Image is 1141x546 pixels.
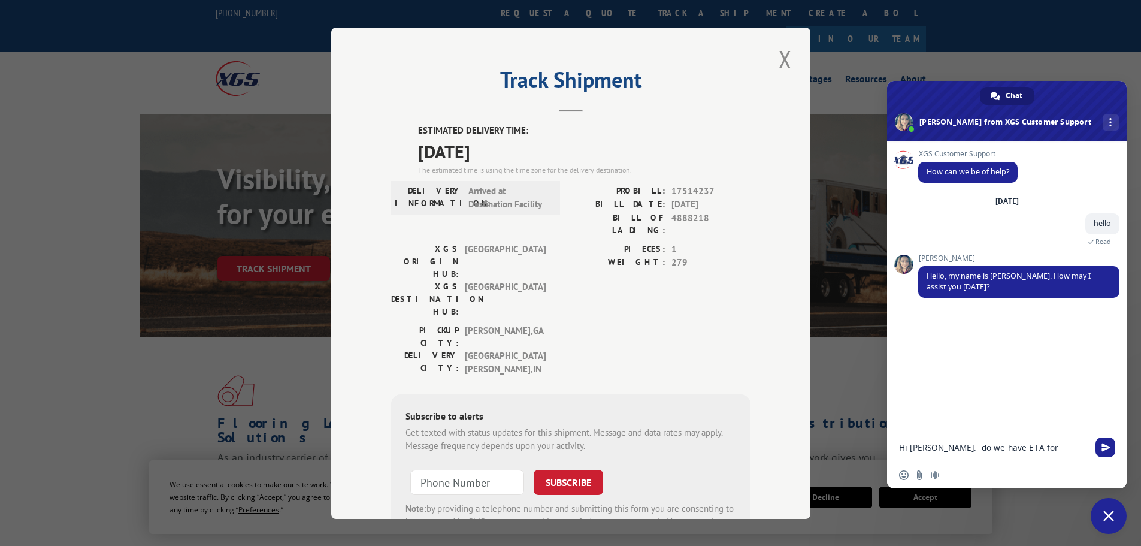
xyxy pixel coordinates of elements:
div: Get texted with status updates for this shipment. Message and data rates may apply. Message frequ... [405,426,736,453]
label: DELIVERY CITY: [391,349,459,376]
label: ESTIMATED DELIVERY TIME: [418,124,750,138]
span: 1 [671,242,750,256]
span: Arrived at Destination Facility [468,184,549,211]
span: [GEOGRAPHIC_DATA] [465,280,546,318]
label: PROBILL: [571,184,665,198]
span: [PERSON_NAME] , GA [465,324,546,349]
span: How can we be of help? [927,167,1009,177]
textarea: Compose your message... [899,432,1091,462]
button: Close modal [775,43,795,76]
a: Chat [980,87,1034,105]
span: hello [1094,218,1111,228]
span: Send a file [915,470,924,480]
span: Send [1095,438,1115,457]
span: Audio message [930,470,940,480]
h2: Track Shipment [391,71,750,94]
label: DELIVERY INFORMATION: [395,184,462,211]
span: [GEOGRAPHIC_DATA] [465,242,546,280]
div: The estimated time is using the time zone for the delivery destination. [418,164,750,175]
span: 17514237 [671,184,750,198]
button: SUBSCRIBE [534,469,603,494]
span: Read [1095,237,1111,246]
span: XGS Customer Support [918,150,1018,158]
label: PICKUP CITY: [391,324,459,349]
label: WEIGHT: [571,256,665,270]
span: [GEOGRAPHIC_DATA][PERSON_NAME] , IN [465,349,546,376]
div: Subscribe to alerts [405,408,736,426]
div: [DATE] [995,198,1019,205]
a: Close chat [1091,498,1127,534]
span: Insert an emoji [899,470,909,480]
label: PIECES: [571,242,665,256]
div: by providing a telephone number and submitting this form you are consenting to be contacted by SM... [405,502,736,542]
span: [DATE] [418,137,750,164]
span: [DATE] [671,198,750,212]
label: XGS ORIGIN HUB: [391,242,459,280]
span: [PERSON_NAME] [918,254,1119,263]
label: BILL DATE: [571,198,665,212]
span: 4888218 [671,211,750,236]
strong: Note: [405,502,426,514]
label: XGS DESTINATION HUB: [391,280,459,318]
span: Hello, my name is [PERSON_NAME]. How may I assist you [DATE]? [927,271,1091,292]
label: BILL OF LADING: [571,211,665,236]
span: 279 [671,256,750,270]
span: Chat [1006,87,1022,105]
input: Phone Number [410,469,524,494]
